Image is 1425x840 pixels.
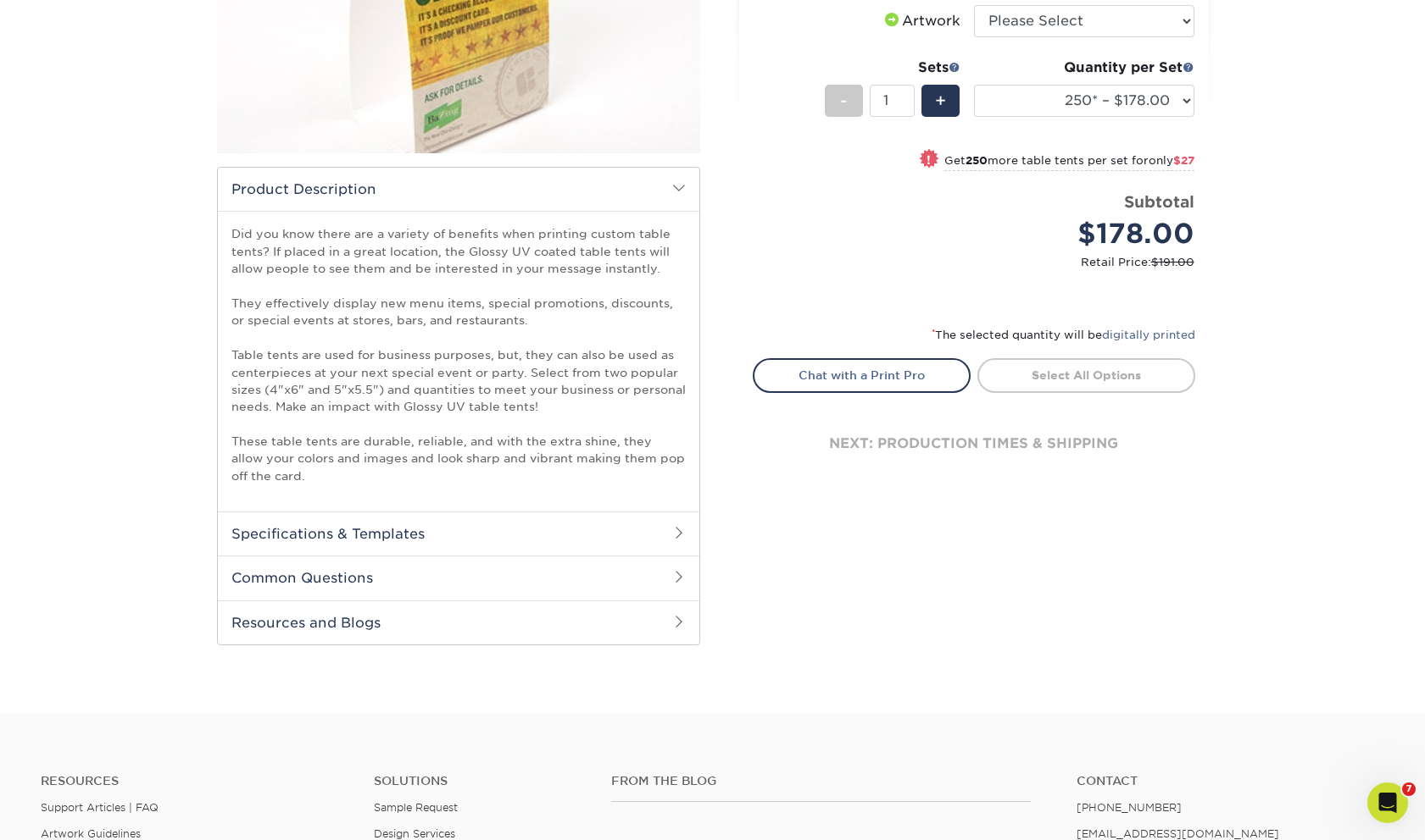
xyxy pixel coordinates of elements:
[41,827,141,840] a: Artwork Guidelines
[1124,192,1194,211] strong: Subtotal
[1077,801,1182,814] a: [PHONE_NUMBER]
[932,329,1195,341] small: The selected quantity will be
[977,358,1195,392] a: Select All Options
[218,555,699,600] h2: Common Questions
[41,801,159,814] a: Support Articles | FAQ
[218,511,699,555] h2: Specifications & Templates
[766,254,1194,270] small: Retail Price:
[944,154,1194,171] small: Get more table tents per set for
[840,88,848,113] span: -
[611,774,1032,788] h4: From the Blog
[218,168,699,211] h2: Product Description
[882,11,960,31] div: Artwork
[1149,154,1194,167] span: only
[1367,782,1408,823] iframe: Intercom live chat
[1151,256,1194,268] span: $191.00
[374,801,458,814] a: Sample Request
[974,58,1194,78] div: Quantity per Set
[935,88,946,113] span: +
[41,774,348,788] h4: Resources
[1402,782,1416,796] span: 7
[927,151,931,169] span: !
[1077,827,1279,840] a: [EMAIL_ADDRESS][DOMAIN_NAME]
[374,774,586,788] h4: Solutions
[1173,154,1194,167] span: $27
[825,58,960,78] div: Sets
[987,213,1194,254] div: $178.00
[218,600,699,644] h2: Resources and Blogs
[374,827,455,840] a: Design Services
[966,154,988,167] strong: 250
[1077,774,1384,788] a: Contact
[753,393,1195,495] div: next: production times & shipping
[231,225,686,484] p: Did you know there are a variety of benefits when printing custom table tents? If placed in a gre...
[1102,329,1195,341] a: digitally printed
[753,358,971,392] a: Chat with a Print Pro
